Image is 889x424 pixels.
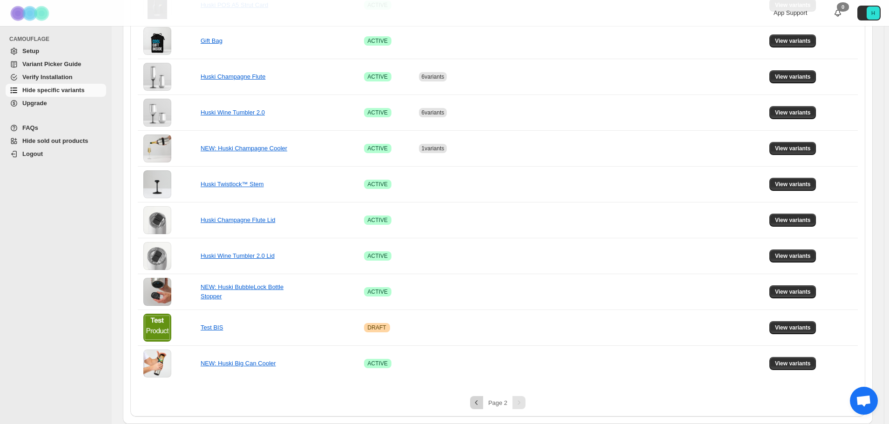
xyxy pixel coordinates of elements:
a: Open chat [850,387,878,415]
a: Verify Installation [6,71,106,84]
a: Huski Wine Tumbler 2.0 Lid [201,252,275,259]
span: View variants [775,73,811,81]
span: ACTIVE [368,252,388,260]
img: Test BIS [143,314,171,342]
span: Variant Picker Guide [22,61,81,67]
img: Huski Twistlock™ Stem [143,170,171,198]
span: Hide specific variants [22,87,85,94]
a: Hide sold out products [6,135,106,148]
span: View variants [775,216,811,224]
span: Verify Installation [22,74,73,81]
a: Logout [6,148,106,161]
img: NEW: Huski Champagne Cooler [143,135,171,162]
span: ACTIVE [368,73,388,81]
a: Test BIS [201,324,223,331]
span: CAMOUFLAGE [9,35,107,43]
button: View variants [769,106,816,119]
a: Huski Twistlock™ Stem [201,181,264,188]
a: Huski Wine Tumbler 2.0 [201,109,265,116]
span: Upgrade [22,100,47,107]
button: Previous [470,396,483,409]
img: Camouflage [7,0,54,26]
span: View variants [775,181,811,188]
text: H [871,10,875,16]
button: View variants [769,357,816,370]
a: Gift Bag [201,37,222,44]
a: NEW: Huski BubbleLock Bottle Stopper [201,283,283,300]
img: Huski Champagne Flute [143,63,171,91]
span: Logout [22,150,43,157]
a: Variant Picker Guide [6,58,106,71]
span: View variants [775,288,811,296]
span: View variants [775,360,811,367]
a: NEW: Huski Champagne Cooler [201,145,287,152]
span: 1 variants [422,145,444,152]
div: 0 [837,2,849,12]
span: View variants [775,37,811,45]
img: Huski Wine Tumbler 2.0 [143,99,171,127]
a: Huski Champagne Flute [201,73,265,80]
button: Avatar with initials H [857,6,881,20]
span: ACTIVE [368,37,388,45]
a: Huski Champagne Flute Lid [201,216,275,223]
span: Page 2 [488,399,507,406]
nav: Pagination [138,396,858,409]
span: ACTIVE [368,109,388,116]
img: Huski Wine Tumbler 2.0 Lid [143,242,171,270]
span: View variants [775,252,811,260]
a: Setup [6,45,106,58]
span: Avatar with initials H [867,7,880,20]
img: Gift Bag [143,27,171,55]
span: ACTIVE [368,145,388,152]
button: View variants [769,214,816,227]
a: 0 [833,8,842,18]
a: NEW: Huski Big Can Cooler [201,360,276,367]
span: Setup [22,47,39,54]
span: ACTIVE [368,216,388,224]
img: NEW: Huski Big Can Cooler [143,350,171,377]
span: DRAFT [368,324,386,331]
button: View variants [769,321,816,334]
button: View variants [769,70,816,83]
img: NEW: Huski BubbleLock Bottle Stopper [143,278,171,306]
button: View variants [769,249,816,262]
span: View variants [775,324,811,331]
a: Hide specific variants [6,84,106,97]
span: Hide sold out products [22,137,88,144]
a: FAQs [6,121,106,135]
span: 6 variants [422,109,444,116]
img: Huski Champagne Flute Lid [143,206,171,234]
span: View variants [775,145,811,152]
button: View variants [769,178,816,191]
button: View variants [769,142,816,155]
span: ACTIVE [368,288,388,296]
span: App Support [774,9,807,16]
span: View variants [775,109,811,116]
a: Upgrade [6,97,106,110]
span: ACTIVE [368,181,388,188]
span: FAQs [22,124,38,131]
button: View variants [769,285,816,298]
span: ACTIVE [368,360,388,367]
button: View variants [769,34,816,47]
span: 6 variants [422,74,444,80]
